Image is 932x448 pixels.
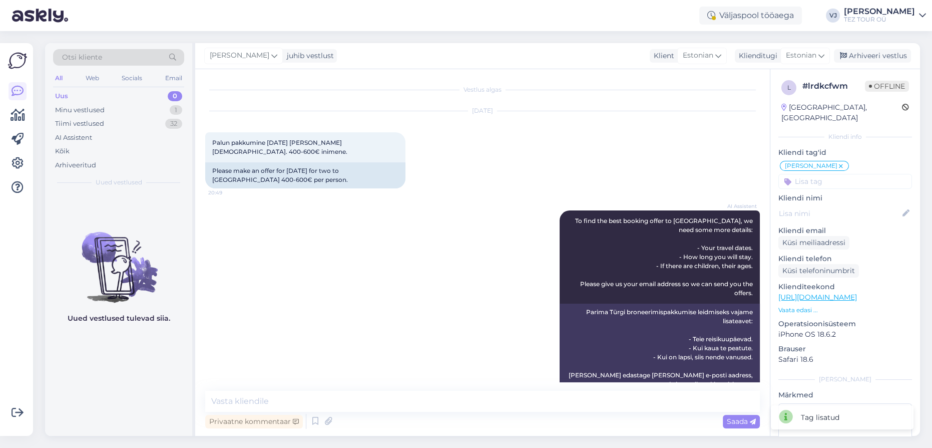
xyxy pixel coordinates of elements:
p: Brauser [778,344,912,354]
span: To find the best booking offer to [GEOGRAPHIC_DATA], we need some more details: - Your travel dat... [575,217,754,297]
p: Uued vestlused tulevad siia. [68,313,170,324]
div: 1 [170,105,182,115]
div: Kõik [55,146,70,156]
div: Minu vestlused [55,105,105,115]
a: [URL][DOMAIN_NAME] [778,293,857,302]
input: Lisa tag [778,174,912,189]
div: Küsi telefoninumbrit [778,264,859,278]
span: Palun pakkumine [DATE] [PERSON_NAME][DEMOGRAPHIC_DATA]. 400-600€ inimene. [212,139,347,155]
p: Safari 18.6 [778,354,912,365]
p: Klienditeekond [778,282,912,292]
div: Privaatne kommentaar [205,415,303,428]
div: Kliendi info [778,132,912,141]
div: 0 [168,91,182,101]
p: Operatsioonisüsteem [778,319,912,329]
span: 20:49 [208,189,246,196]
div: [PERSON_NAME] [778,375,912,384]
div: Vestlus algas [205,85,760,94]
a: [PERSON_NAME]TEZ TOUR OÜ [844,8,926,24]
div: Email [163,72,184,85]
div: Uus [55,91,68,101]
p: Kliendi email [778,226,912,236]
div: [PERSON_NAME] [844,8,915,16]
div: 32 [165,119,182,129]
span: l [787,84,791,91]
div: Arhiveeri vestlus [834,49,911,63]
span: Estonian [683,50,713,61]
div: Socials [120,72,144,85]
div: Web [84,72,101,85]
div: VJ [826,9,840,23]
div: Please make an offer for [DATE] for two to [GEOGRAPHIC_DATA] 400-600€ per person. [205,162,405,188]
div: [DATE] [205,106,760,115]
span: Offline [865,81,909,92]
p: Vaata edasi ... [778,306,912,315]
span: Otsi kliente [62,52,102,63]
p: Märkmed [778,390,912,400]
input: Lisa nimi [779,208,900,219]
div: Väljaspool tööaega [699,7,802,25]
div: Tiimi vestlused [55,119,104,129]
span: Estonian [786,50,816,61]
div: TEZ TOUR OÜ [844,16,915,24]
div: juhib vestlust [283,51,334,61]
div: Klienditugi [735,51,777,61]
div: Tag lisatud [801,412,839,423]
div: Küsi meiliaadressi [778,236,849,250]
div: All [53,72,65,85]
div: [GEOGRAPHIC_DATA], [GEOGRAPHIC_DATA] [781,102,902,123]
div: # lrdkcfwm [802,80,865,92]
p: Kliendi tag'id [778,147,912,158]
p: iPhone OS 18.6.2 [778,329,912,340]
p: Kliendi nimi [778,193,912,203]
div: Parima Türgi broneerimispakkumise leidmiseks vajame lisateavet: - Teie reisikuupäevad. - Kui kaua... [560,304,760,393]
span: Uued vestlused [96,178,142,187]
img: Askly Logo [8,51,27,70]
span: [PERSON_NAME] [210,50,269,61]
span: Saada [727,417,756,426]
span: AI Assistent [719,202,757,210]
p: Kliendi telefon [778,254,912,264]
div: AI Assistent [55,133,92,143]
img: No chats [45,214,192,304]
span: [PERSON_NAME] [785,163,837,169]
div: Arhiveeritud [55,160,96,170]
div: Klient [650,51,674,61]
